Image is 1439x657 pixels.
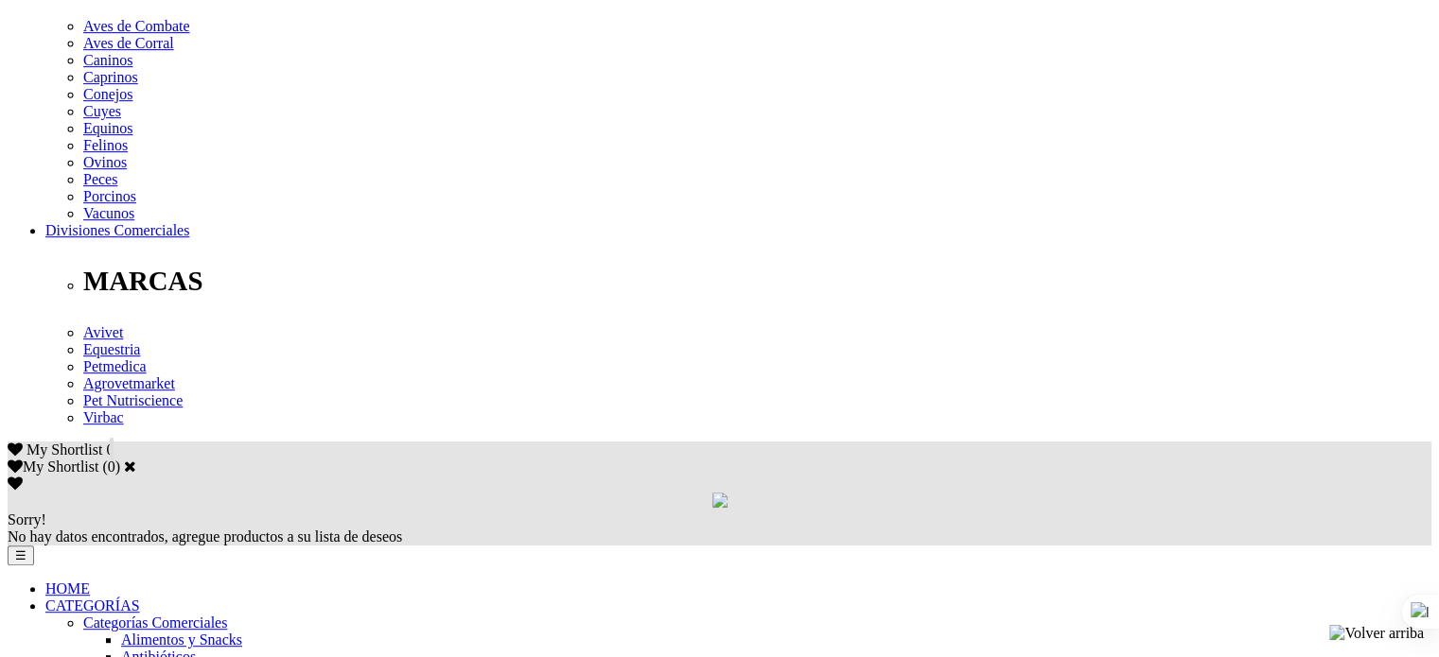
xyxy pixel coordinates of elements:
[83,341,140,357] a: Equestria
[83,18,190,34] a: Aves de Combate
[8,458,98,475] label: My Shortlist
[8,511,1431,545] div: No hay datos encontrados, agregue productos a su lista de deseos
[83,52,132,68] a: Caninos
[83,154,127,170] a: Ovinos
[83,205,134,221] a: Vacunos
[83,358,147,374] a: Petmedica
[83,171,117,187] a: Peces
[8,545,34,565] button: ☰
[83,188,136,204] a: Porcinos
[712,493,728,508] img: loading.gif
[106,441,114,458] span: 0
[83,103,121,119] a: Cuyes
[83,69,138,85] a: Caprinos
[83,324,123,340] a: Avivet
[83,375,175,391] a: Agrovetmarket
[83,120,132,136] a: Equinos
[1329,625,1424,642] img: Volver arriba
[45,222,189,238] a: Divisiones Comerciales
[83,35,174,51] a: Aves de Corral
[8,511,46,527] span: Sorry!
[83,137,128,153] a: Felinos
[83,266,1431,297] p: MARCAS
[83,86,132,102] a: Conejos
[83,409,124,425] a: Virbac
[83,392,183,408] a: Pet Nutriscience
[9,452,326,648] iframe: Brevo live chat
[26,441,102,458] span: My Shortlist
